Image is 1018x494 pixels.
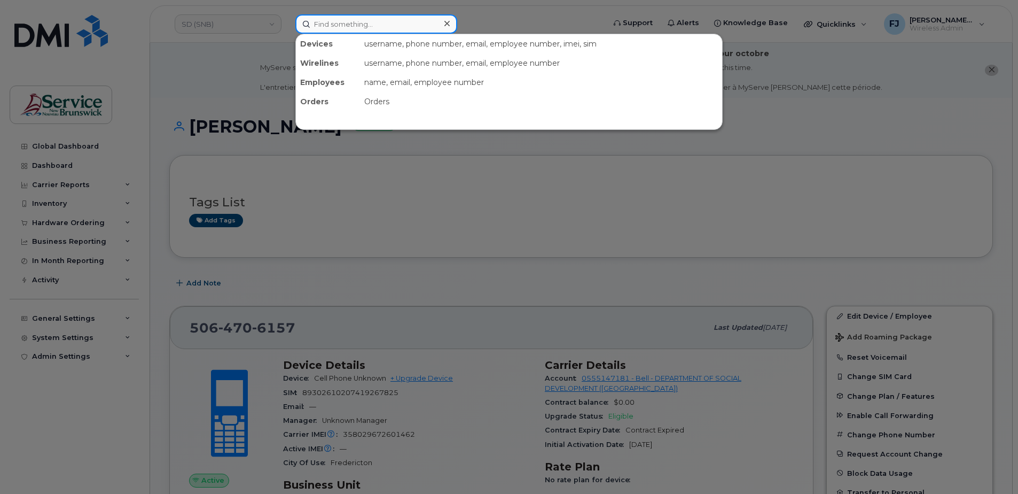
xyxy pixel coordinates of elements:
[360,73,722,92] div: name, email, employee number
[296,53,360,73] div: Wirelines
[360,92,722,111] div: Orders
[360,34,722,53] div: username, phone number, email, employee number, imei, sim
[296,92,360,111] div: Orders
[296,34,360,53] div: Devices
[296,73,360,92] div: Employees
[360,53,722,73] div: username, phone number, email, employee number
